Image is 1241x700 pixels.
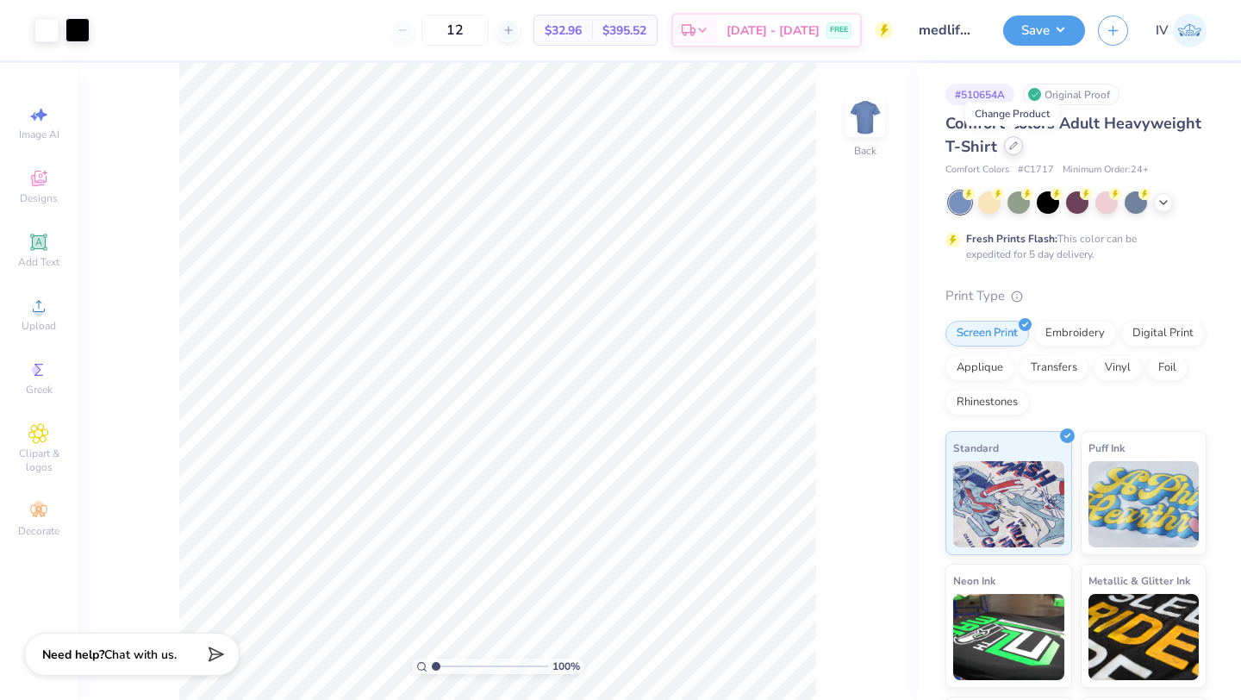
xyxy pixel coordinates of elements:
button: Save [1003,16,1085,46]
span: Puff Ink [1088,439,1125,457]
div: Digital Print [1121,321,1205,347]
span: 100 % [552,659,580,674]
img: Puff Ink [1088,461,1200,547]
span: Add Text [18,255,59,269]
span: Greek [26,383,53,397]
span: Metallic & Glitter Ink [1088,572,1190,590]
div: Screen Print [945,321,1029,347]
span: Standard [953,439,999,457]
img: Back [848,100,882,134]
div: Change Product [965,102,1059,126]
img: Isha Veturkar [1173,14,1207,47]
span: Clipart & logos [9,447,69,474]
span: Minimum Order: 24 + [1063,163,1149,178]
input: Untitled Design [906,13,990,47]
span: Comfort Colors [945,163,1009,178]
img: Neon Ink [953,594,1064,680]
span: [DATE] - [DATE] [727,22,820,40]
span: Chat with us. [104,647,177,663]
div: Embroidery [1034,321,1116,347]
strong: Fresh Prints Flash: [966,232,1057,246]
div: This color can be expedited for 5 day delivery. [966,231,1178,262]
span: Upload [22,319,56,333]
span: Designs [20,191,58,205]
span: Neon Ink [953,572,995,590]
img: Standard [953,461,1064,547]
div: Back [854,143,876,159]
a: IV [1156,14,1207,47]
span: $32.96 [545,22,582,40]
div: Print Type [945,286,1207,306]
div: Transfers [1020,355,1088,381]
span: IV [1156,21,1169,41]
div: Foil [1147,355,1188,381]
div: Applique [945,355,1014,381]
img: Metallic & Glitter Ink [1088,594,1200,680]
strong: Need help? [42,647,104,663]
div: Vinyl [1094,355,1142,381]
span: # C1717 [1018,163,1054,178]
div: Original Proof [1023,84,1119,105]
div: # 510654A [945,84,1014,105]
span: Comfort Colors Adult Heavyweight T-Shirt [945,113,1201,157]
input: – – [421,15,489,46]
span: FREE [830,24,848,36]
div: Rhinestones [945,390,1029,416]
span: Decorate [18,524,59,538]
span: $395.52 [602,22,646,40]
span: Image AI [19,128,59,141]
